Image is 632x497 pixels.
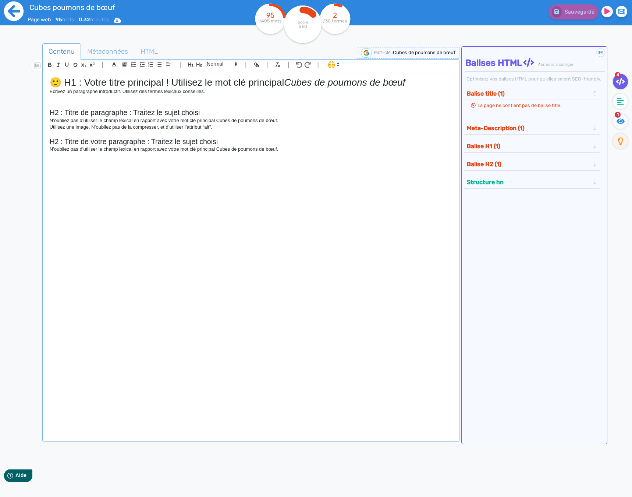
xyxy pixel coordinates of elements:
tspan: 2 [333,11,337,19]
span: | [179,60,181,70]
span: 4 [538,62,541,67]
span: Sauvegardé [565,9,594,15]
span: Cubes de poumons de bœuf [393,50,455,55]
span: | [266,60,268,70]
span: Aide [38,6,49,12]
span: | [317,60,319,70]
span: HTML [135,42,164,61]
b: 95 [56,17,62,23]
tspan: /30 termes [323,18,347,24]
tspan: /405 mots [259,18,281,24]
h1: 🙂 H1 : Votre titre principal ! Utilisez le mot clé principal [50,77,452,88]
tspan: Score [297,20,308,25]
p: Écrivez un paragraphe introductif. Utilisez des termes lexicaux conseillés. [50,88,452,95]
button: Balise H2 (1) [465,158,592,170]
button: Meta-Description (1) [465,122,592,134]
p: Utilisez une image. N’oubliez pas de la compresser, et d’utiliser l’attribut “alt”. [50,124,452,130]
span: 4 [615,72,621,78]
input: title [28,1,217,13]
a: Contenu [42,43,81,60]
button: Balise H1 (1) [465,140,592,152]
span: Contenu [43,42,81,61]
a: Métadonnées [81,43,134,60]
span: | [287,60,289,70]
div: Balise title (1) [465,87,599,100]
b: 0.32 [79,17,90,23]
tspan: 95 [266,11,274,19]
span: Mot-clé : [374,50,393,55]
span: 1 [615,112,621,118]
span: La page ne contient pas de balise title. [477,103,561,108]
span: I.Assistant [324,60,342,69]
p: N’oubliez pas d’utiliser le champ lexical en rapport avec votre mot clé principal Cubes de poumon... [50,146,452,153]
div: Optimisez vos balises HTML pour qu’elles soient SEO-friendly. [465,75,605,82]
span: | [245,60,247,70]
span: minutes [79,17,109,23]
button: Sauvegardé [548,4,599,19]
span: mots [56,17,74,23]
h4: Balises HTML [465,58,605,68]
span: | [102,60,104,70]
p: N’oubliez pas d’utiliser le champ lexical en rapport avec votre mot clé principal Cubes de poumon... [50,117,452,124]
div: Balise H2 (1) [465,158,599,170]
img: google-serp-logo.png [361,48,372,58]
button: Structure hn [465,176,592,188]
tspan: SEO [298,24,307,29]
h2: H2 : Titre de votre paragraphe : Traitez le sujet choisi [50,137,452,146]
span: Métadonnées [81,42,134,61]
a: HTML [134,43,164,60]
span: Aligment [163,60,174,68]
span: Page web [28,17,51,23]
h2: H2 : Titre de paragraphe : Traitez le sujet choisi [50,108,452,117]
em: Cubes de poumons de bœuf [284,77,405,88]
div: Balise H1 (1) [465,140,599,152]
div: Structure hn [465,176,599,188]
button: Balise title (1) [465,87,592,100]
span: erreurs à corriger [541,62,574,67]
div: Meta-Description (1) [465,122,599,134]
